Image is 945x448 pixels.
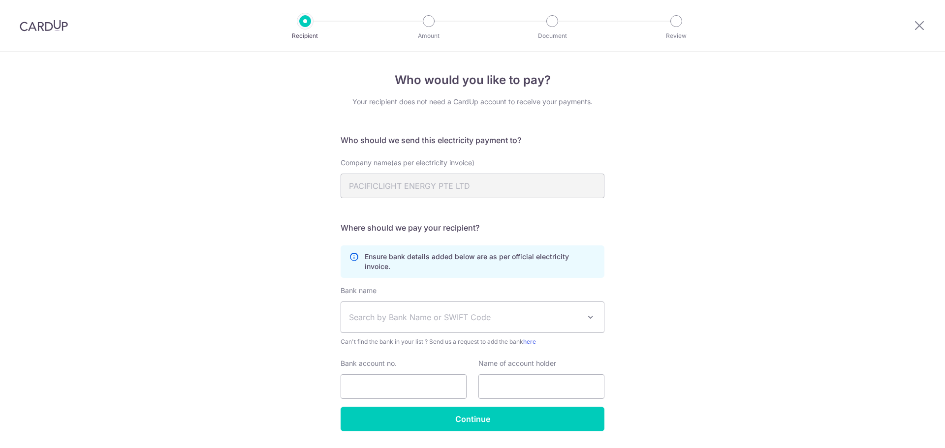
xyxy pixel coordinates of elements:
[640,31,713,41] p: Review
[392,31,465,41] p: Amount
[341,97,604,107] div: Your recipient does not need a CardUp account to receive your payments.
[341,158,474,167] span: Company name(as per electricity invoice)
[349,311,580,323] span: Search by Bank Name or SWIFT Code
[269,31,342,41] p: Recipient
[882,418,935,443] iframe: Opens a widget where you can find more information
[365,252,596,271] p: Ensure bank details added below are as per official electricity invoice.
[341,134,604,146] h5: Who should we send this electricity payment to?
[341,71,604,89] h4: Who would you like to pay?
[341,407,604,431] input: Continue
[20,20,68,31] img: CardUp
[341,358,397,368] label: Bank account no.
[478,358,556,368] label: Name of account holder
[341,286,377,296] label: Bank name
[341,337,604,347] span: Can't find the bank in your list ? Send us a request to add the bank
[523,338,536,345] a: here
[341,222,604,234] h5: Where should we pay your recipient?
[516,31,589,41] p: Document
